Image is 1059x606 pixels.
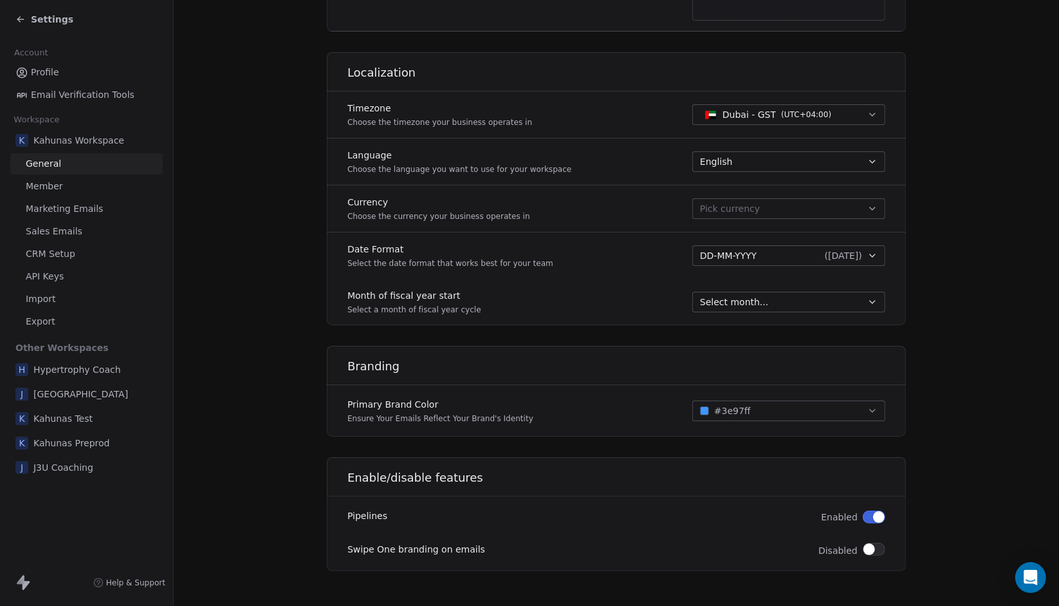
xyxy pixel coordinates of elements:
[818,544,858,557] span: Disabled
[15,461,28,474] span: J
[347,305,481,315] p: Select a month of fiscal year cycle
[26,157,61,171] span: General
[33,134,124,147] span: Kahunas Workspace
[347,149,571,162] label: Language
[347,413,533,424] p: Ensure Your Emails Reflect Your Brand's Identity
[10,198,163,220] a: Marketing Emails
[26,225,82,238] span: Sales Emails
[33,461,93,474] span: J3U Coaching
[347,509,387,522] label: Pipelines
[10,62,163,83] a: Profile
[31,66,59,79] span: Profile
[15,437,28,450] span: K
[15,134,28,147] span: K
[825,249,862,262] span: ( [DATE] )
[700,202,760,216] span: Pick currency
[347,243,553,256] label: Date Format
[821,511,858,524] span: Enabled
[26,270,64,283] span: API Keys
[347,398,533,411] label: Primary Brand Color
[347,164,571,175] p: Choose the language you want to use for your workspace
[692,401,885,421] button: #3e97ff
[714,404,751,418] span: #3e97ff
[10,84,163,106] a: Email Verification Tools
[347,359,907,374] h1: Branding
[347,289,481,302] label: Month of fiscal year start
[700,155,733,168] span: English
[15,13,73,26] a: Settings
[15,388,28,401] span: J
[26,202,103,216] span: Marketing Emails
[26,292,55,306] span: Import
[10,153,163,175] a: General
[347,196,530,209] label: Currency
[347,117,532,128] p: Choose the timezone your business operates in
[8,110,65,129] span: Workspace
[347,102,532,115] label: Timezone
[33,412,93,425] span: Kahunas Test
[106,578,165,588] span: Help & Support
[700,296,768,308] span: Select month...
[10,289,163,310] a: Import
[347,543,485,556] label: Swipe One branding on emails
[31,88,134,102] span: Email Verification Tools
[26,180,63,193] span: Member
[10,266,163,287] a: API Keys
[33,437,110,450] span: Kahunas Preprod
[10,221,163,242] a: Sales Emails
[26,247,75,261] span: CRM Setup
[692,104,885,125] button: Dubai - GST(UTC+04:00)
[33,363,121,376] span: Hypertrophy Coach
[93,578,165,588] a: Help & Support
[347,211,530,222] p: Choose the currency your business operates in
[347,470,907,486] h1: Enable/disable features
[10,176,163,197] a: Member
[10,243,163,265] a: CRM Setup
[781,109,831,120] span: ( UTC+04:00 )
[10,337,114,358] span: Other Workspaces
[723,108,776,121] span: Dubai - GST
[26,315,55,328] span: Export
[8,43,53,62] span: Account
[31,13,73,26] span: Settings
[692,198,885,219] button: Pick currency
[700,249,757,262] span: DD-MM-YYYY
[15,412,28,425] span: K
[33,388,128,401] span: [GEOGRAPHIC_DATA]
[10,311,163,332] a: Export
[347,258,553,269] p: Select the date format that works best for your team
[15,363,28,376] span: H
[347,65,907,80] h1: Localization
[1015,562,1046,593] div: Open Intercom Messenger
